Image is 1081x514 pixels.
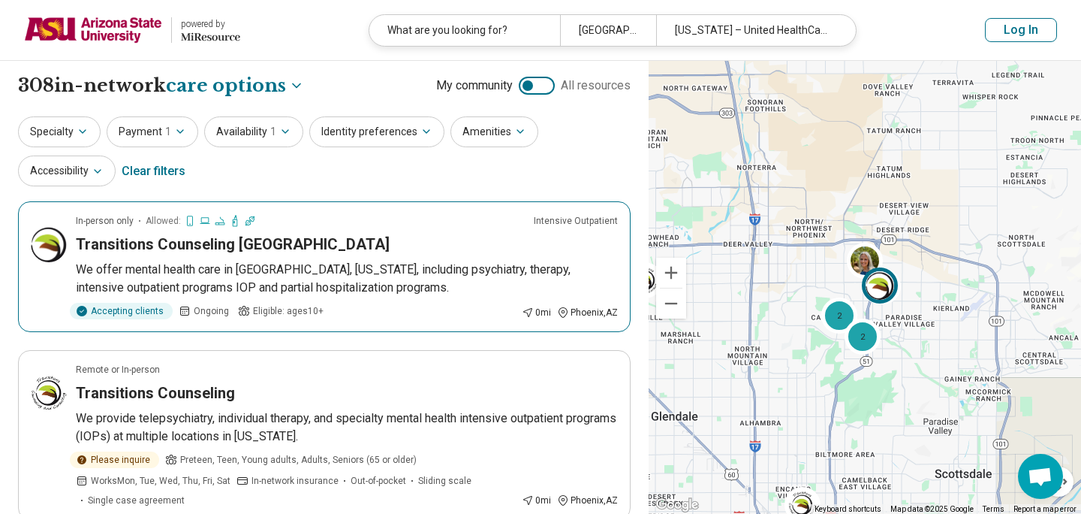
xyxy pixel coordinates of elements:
div: 2 [845,319,881,355]
div: Phoenix , AZ [557,306,618,319]
div: [US_STATE] – United HealthCare [656,15,847,46]
button: Payment1 [107,116,198,147]
button: Log In [985,18,1057,42]
p: We provide telepsychiatry, individual therapy, and specialty mental health intensive outpatient p... [76,410,618,446]
div: What are you looking for? [369,15,560,46]
a: Arizona State Universitypowered by [24,12,240,48]
button: Zoom in [656,258,686,288]
img: Arizona State University [24,12,162,48]
span: Allowed: [146,214,181,228]
span: In-network insurance [251,474,339,488]
div: 0 mi [522,494,551,507]
div: 2 [821,298,857,334]
div: Accepting clients [70,303,173,319]
span: Works Mon, Tue, Wed, Thu, Fri, Sat [91,474,230,488]
h1: 308 in-network [18,73,304,98]
div: Clear filters [122,153,185,189]
span: 1 [165,124,171,140]
h3: Transitions Counseling [GEOGRAPHIC_DATA] [76,234,390,255]
a: Terms (opens in new tab) [983,505,1004,513]
p: In-person only [76,214,134,228]
span: Map data ©2025 Google [890,505,974,513]
h3: Transitions Counseling [76,382,235,404]
p: Remote or In-person [76,363,160,376]
div: [GEOGRAPHIC_DATA], AZ 85032 [560,15,655,46]
span: Ongoing [194,304,229,318]
div: 0 mi [522,306,551,319]
span: Single case agreement [88,494,185,507]
span: Sliding scale [418,474,471,488]
div: powered by [181,17,240,31]
span: Preteen, Teen, Young adults, Adults, Seniors (65 or older) [180,453,417,467]
button: Identity preferences [309,116,444,147]
span: All resources [561,77,631,95]
button: Availability1 [204,116,303,147]
div: Open chat [1018,454,1063,499]
p: Intensive Outpatient [534,214,618,228]
span: Eligible: ages 10+ [253,304,324,318]
div: Phoenix , AZ [557,494,618,507]
button: Zoom out [656,289,686,319]
div: Please inquire [70,452,159,468]
span: 1 [270,124,276,140]
span: My community [436,77,513,95]
button: Specialty [18,116,101,147]
button: Care options [166,73,304,98]
span: Out-of-pocket [351,474,406,488]
p: We offer mental health care in [GEOGRAPHIC_DATA], [US_STATE], including psychiatry, therapy, inte... [76,261,618,297]
span: care options [166,73,286,98]
button: Accessibility [18,156,116,186]
a: Report a map error [1013,505,1076,513]
button: Amenities [450,116,538,147]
